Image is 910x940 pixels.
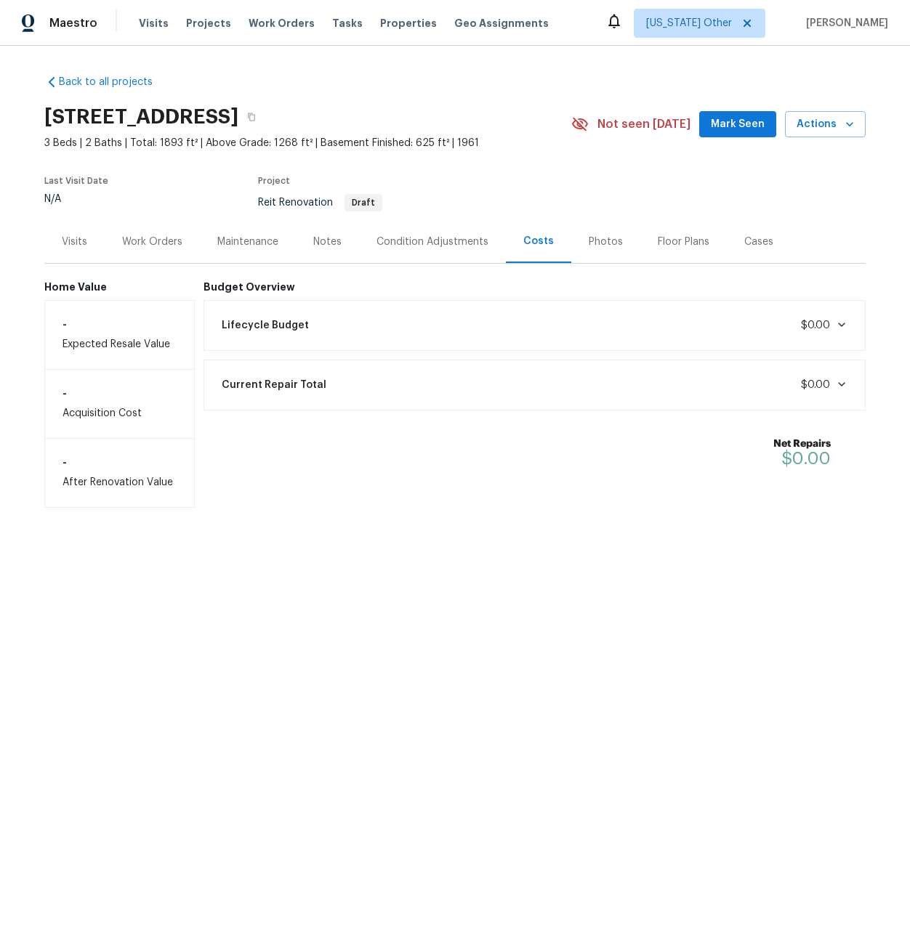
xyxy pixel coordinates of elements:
[346,198,381,207] span: Draft
[44,300,195,370] div: Expected Resale Value
[222,318,309,333] span: Lifecycle Budget
[186,16,231,31] span: Projects
[658,235,709,249] div: Floor Plans
[711,116,765,134] span: Mark Seen
[377,235,488,249] div: Condition Adjustments
[44,75,184,89] a: Back to all projects
[139,16,169,31] span: Visits
[597,117,690,131] span: Not seen [DATE]
[258,198,382,208] span: Reit Renovation
[49,16,97,31] span: Maestro
[62,235,87,249] div: Visits
[589,235,623,249] div: Photos
[785,111,866,138] button: Actions
[801,380,830,390] span: $0.00
[258,177,290,185] span: Project
[454,16,549,31] span: Geo Assignments
[313,235,342,249] div: Notes
[380,16,437,31] span: Properties
[249,16,315,31] span: Work Orders
[63,456,177,468] h6: -
[781,450,831,467] span: $0.00
[44,370,195,438] div: Acquisition Cost
[699,111,776,138] button: Mark Seen
[800,16,888,31] span: [PERSON_NAME]
[773,437,831,451] b: Net Repairs
[44,438,195,508] div: After Renovation Value
[646,16,732,31] span: [US_STATE] Other
[44,281,195,293] h6: Home Value
[63,318,177,330] h6: -
[44,177,108,185] span: Last Visit Date
[801,320,830,331] span: $0.00
[63,387,177,399] h6: -
[44,194,108,204] div: N/A
[332,18,363,28] span: Tasks
[238,104,265,130] button: Copy Address
[122,235,182,249] div: Work Orders
[744,235,773,249] div: Cases
[44,110,238,124] h2: [STREET_ADDRESS]
[222,378,326,392] span: Current Repair Total
[217,235,278,249] div: Maintenance
[204,281,866,293] h6: Budget Overview
[44,136,571,150] span: 3 Beds | 2 Baths | Total: 1893 ft² | Above Grade: 1268 ft² | Basement Finished: 625 ft² | 1961
[523,234,554,248] div: Costs
[797,116,854,134] span: Actions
